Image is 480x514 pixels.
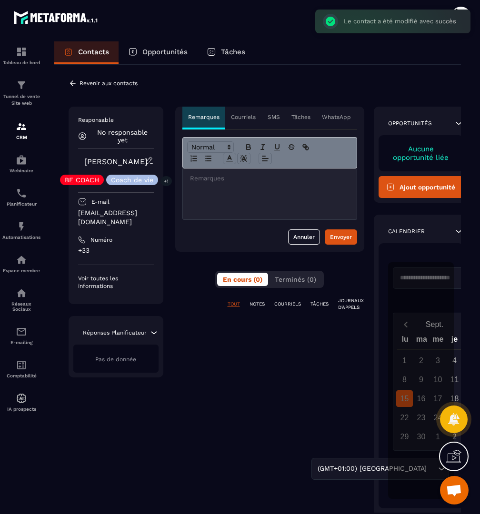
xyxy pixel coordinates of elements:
[2,201,40,207] p: Planificateur
[325,229,357,245] button: Envoyer
[2,60,40,65] p: Tableau de bord
[16,221,27,232] img: automations
[268,113,280,121] p: SMS
[2,352,40,385] a: accountantaccountantComptabilité
[231,113,256,121] p: Courriels
[16,287,27,299] img: social-network
[119,41,197,64] a: Opportunités
[2,340,40,345] p: E-mailing
[16,46,27,58] img: formation
[197,41,255,64] a: Tâches
[2,301,40,312] p: Réseaux Sociaux
[288,229,320,245] button: Annuler
[2,39,40,72] a: formationformationTableau de bord
[111,177,153,183] p: Coach de vie
[228,301,240,307] p: TOUT
[91,198,110,206] p: E-mail
[65,177,99,183] p: BE COACH
[388,145,454,162] p: Aucune opportunité liée
[91,128,154,144] p: No responsable yet
[330,232,352,242] div: Envoyer
[160,176,172,186] p: +1
[2,280,40,319] a: social-networksocial-networkRéseaux Sociaux
[2,114,40,147] a: formationformationCRM
[310,301,329,307] p: TÂCHES
[90,236,112,244] p: Numéro
[83,329,147,336] p: Réponses Planificateur
[84,157,148,166] a: [PERSON_NAME]
[2,168,40,173] p: Webinaire
[315,464,429,474] span: (GMT+01:00) [GEOGRAPHIC_DATA]
[78,275,154,290] p: Voir toutes les informations
[221,48,245,56] p: Tâches
[322,113,351,121] p: WhatsApp
[2,180,40,214] a: schedulerschedulerPlanificateur
[379,176,464,198] button: Ajout opportunité
[78,246,154,255] p: +33
[217,273,268,286] button: En cours (0)
[2,135,40,140] p: CRM
[2,72,40,114] a: formationformationTunnel de vente Site web
[2,319,40,352] a: emailemailE-mailing
[95,356,136,363] span: Pas de donnée
[274,301,301,307] p: COURRIELS
[16,254,27,266] img: automations
[78,208,154,227] p: [EMAIL_ADDRESS][DOMAIN_NAME]
[2,406,40,412] p: IA prospects
[16,79,27,91] img: formation
[80,80,138,87] p: Revenir aux contacts
[250,301,265,307] p: NOTES
[2,235,40,240] p: Automatisations
[78,116,154,124] p: Responsable
[2,214,40,247] a: automationsautomationsAutomatisations
[2,373,40,378] p: Comptabilité
[13,9,99,26] img: logo
[16,393,27,404] img: automations
[440,476,469,504] div: Ouvrir le chat
[54,41,119,64] a: Contacts
[291,113,310,121] p: Tâches
[78,48,109,56] p: Contacts
[2,268,40,273] p: Espace membre
[388,119,432,127] p: Opportunités
[2,247,40,280] a: automationsautomationsEspace membre
[311,458,449,480] div: Search for option
[446,333,463,349] div: je
[446,352,463,369] div: 4
[16,326,27,337] img: email
[275,276,316,283] span: Terminés (0)
[338,297,364,311] p: JOURNAUX D'APPELS
[388,227,425,235] p: Calendrier
[223,276,262,283] span: En cours (0)
[16,359,27,371] img: accountant
[2,147,40,180] a: automationsautomationsWebinaire
[16,154,27,166] img: automations
[188,113,220,121] p: Remarques
[446,390,463,407] div: 18
[142,48,188,56] p: Opportunités
[16,121,27,132] img: formation
[16,188,27,199] img: scheduler
[2,93,40,107] p: Tunnel de vente Site web
[269,273,322,286] button: Terminés (0)
[446,371,463,388] div: 11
